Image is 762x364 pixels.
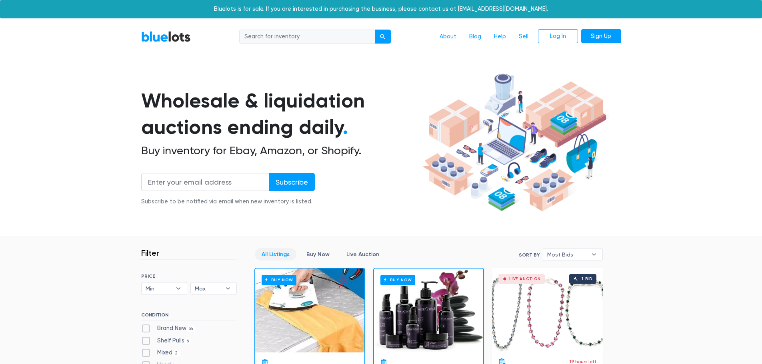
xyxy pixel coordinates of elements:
[141,173,269,191] input: Enter your email address
[269,173,315,191] input: Subscribe
[186,326,196,332] span: 65
[488,29,512,44] a: Help
[463,29,488,44] a: Blog
[509,277,541,281] div: Live Auction
[538,29,578,44] a: Log In
[141,197,315,206] div: Subscribe to be notified via email when new inventory is listed.
[586,249,602,261] b: ▾
[340,248,386,261] a: Live Auction
[141,336,192,345] label: Shelf Pulls
[146,282,172,294] span: Min
[195,282,221,294] span: Max
[141,144,420,157] h2: Buy inventory for Ebay, Amazon, or Shopify.
[220,282,236,294] b: ▾
[141,324,196,333] label: Brand New
[141,348,180,357] label: Mixed
[141,273,237,279] h6: PRICE
[581,29,621,44] a: Sign Up
[547,249,587,261] span: Most Bids
[433,29,463,44] a: About
[170,282,187,294] b: ▾
[239,30,375,44] input: Search for inventory
[141,312,237,321] h6: CONDITION
[184,338,192,344] span: 6
[380,275,415,285] h6: Buy Now
[255,269,364,352] a: Buy Now
[519,251,540,259] label: Sort By
[141,31,191,42] a: BlueLots
[141,248,159,258] h3: Filter
[141,88,420,141] h1: Wholesale & liquidation auctions ending daily
[255,248,296,261] a: All Listings
[300,248,336,261] a: Buy Now
[262,275,296,285] h6: Buy Now
[343,115,348,139] span: .
[582,277,592,281] div: 1 bid
[512,29,535,44] a: Sell
[172,350,180,357] span: 2
[420,70,609,215] img: hero-ee84e7d0318cb26816c560f6b4441b76977f77a177738b4e94f68c95b2b83dbb.png
[492,268,603,352] a: Live Auction 1 bid
[374,269,483,352] a: Buy Now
